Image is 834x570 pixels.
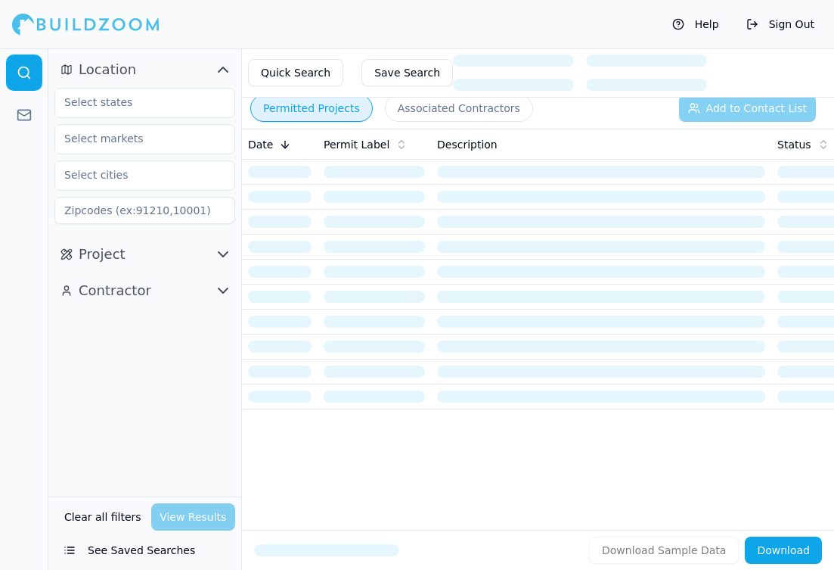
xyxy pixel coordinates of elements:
[739,12,822,36] button: Sign Out
[79,59,136,80] span: Location
[248,137,273,152] span: Date
[55,125,215,152] input: Select markets
[361,59,453,86] button: Save Search
[745,537,822,564] button: Download
[60,503,145,531] button: Clear all filters
[79,244,126,265] span: Project
[665,12,727,36] button: Help
[437,137,498,152] span: Description
[385,95,533,122] button: Associated Contractors
[250,95,373,122] button: Permitted Projects
[54,242,235,266] button: Project
[55,89,215,116] input: Select states
[324,137,389,152] span: Permit Label
[55,161,215,188] input: Select cities
[54,279,235,303] button: Contractor
[54,537,235,564] button: See Saved Searches
[54,197,235,224] input: Zipcodes (ex:91210,10001)
[54,58,235,82] button: Location
[777,137,811,152] span: Status
[79,280,151,301] span: Contractor
[248,59,343,86] button: Quick Search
